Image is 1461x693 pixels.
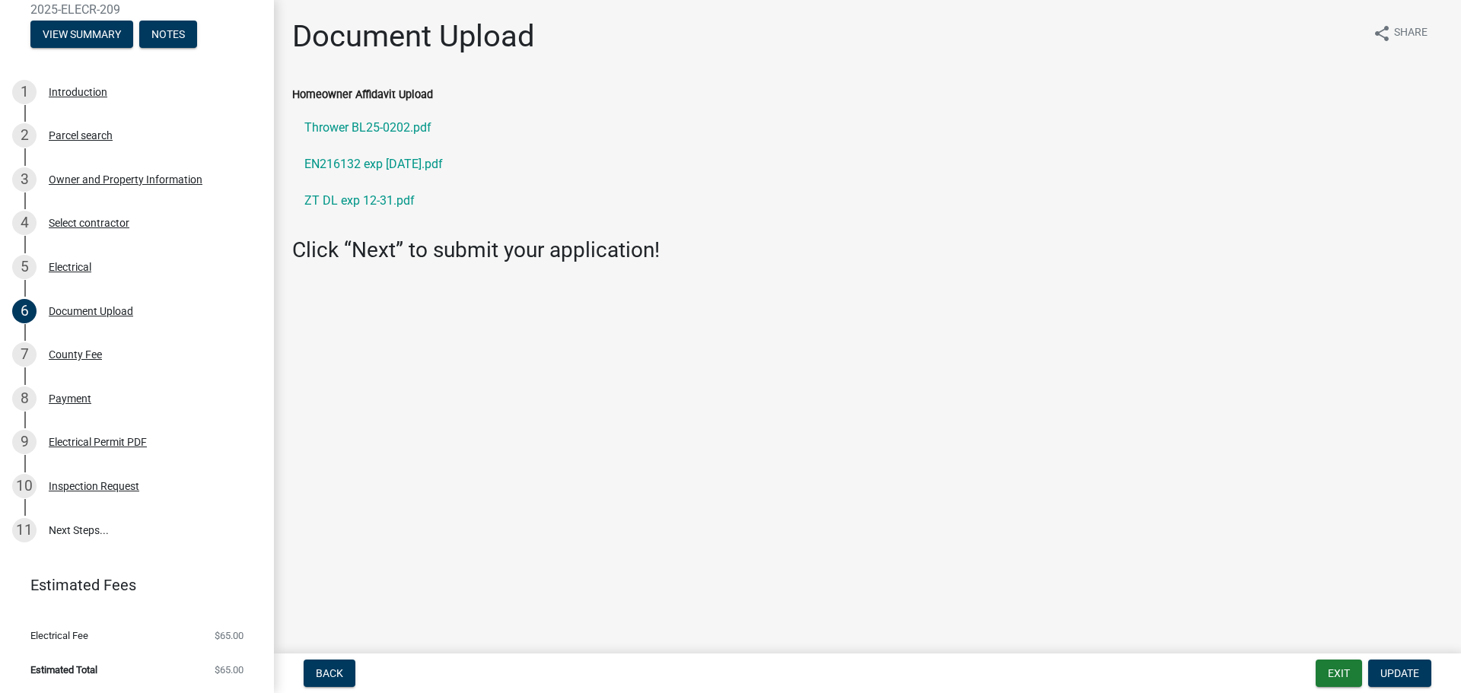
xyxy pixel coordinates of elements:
span: Share [1394,24,1428,43]
button: View Summary [30,21,133,48]
a: Estimated Fees [12,570,250,600]
a: EN216132 exp [DATE].pdf [292,146,1443,183]
button: Update [1368,660,1431,687]
div: 2 [12,123,37,148]
label: Homeowner Affidavit Upload [292,90,433,100]
i: share [1373,24,1391,43]
button: Back [304,660,355,687]
span: Electrical Fee [30,631,88,641]
a: ZT DL exp 12-31.pdf [292,183,1443,219]
button: Notes [139,21,197,48]
span: Back [316,667,343,679]
div: 11 [12,518,37,542]
div: Parcel search [49,130,113,141]
div: 3 [12,167,37,192]
wm-modal-confirm: Notes [139,29,197,41]
h1: Document Upload [292,18,535,55]
a: Thrower BL25-0202.pdf [292,110,1443,146]
div: 5 [12,255,37,279]
button: shareShare [1361,18,1440,48]
h3: Click “Next” to submit your application! [292,237,1443,263]
span: $65.00 [215,631,243,641]
div: 10 [12,474,37,498]
div: Payment [49,393,91,404]
div: Select contractor [49,218,129,228]
div: 6 [12,299,37,323]
div: Electrical Permit PDF [49,437,147,447]
span: Estimated Total [30,665,97,675]
span: $65.00 [215,665,243,675]
span: Update [1380,667,1419,679]
div: Electrical [49,262,91,272]
div: County Fee [49,349,102,360]
div: 9 [12,430,37,454]
div: Document Upload [49,306,133,316]
div: 4 [12,211,37,235]
div: Owner and Property Information [49,174,202,185]
div: 8 [12,386,37,411]
wm-modal-confirm: Summary [30,29,133,41]
div: 1 [12,80,37,104]
div: 7 [12,342,37,367]
div: Introduction [49,87,107,97]
span: 2025-ELECR-209 [30,2,243,17]
div: Inspection Request [49,481,139,491]
button: Exit [1316,660,1362,687]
